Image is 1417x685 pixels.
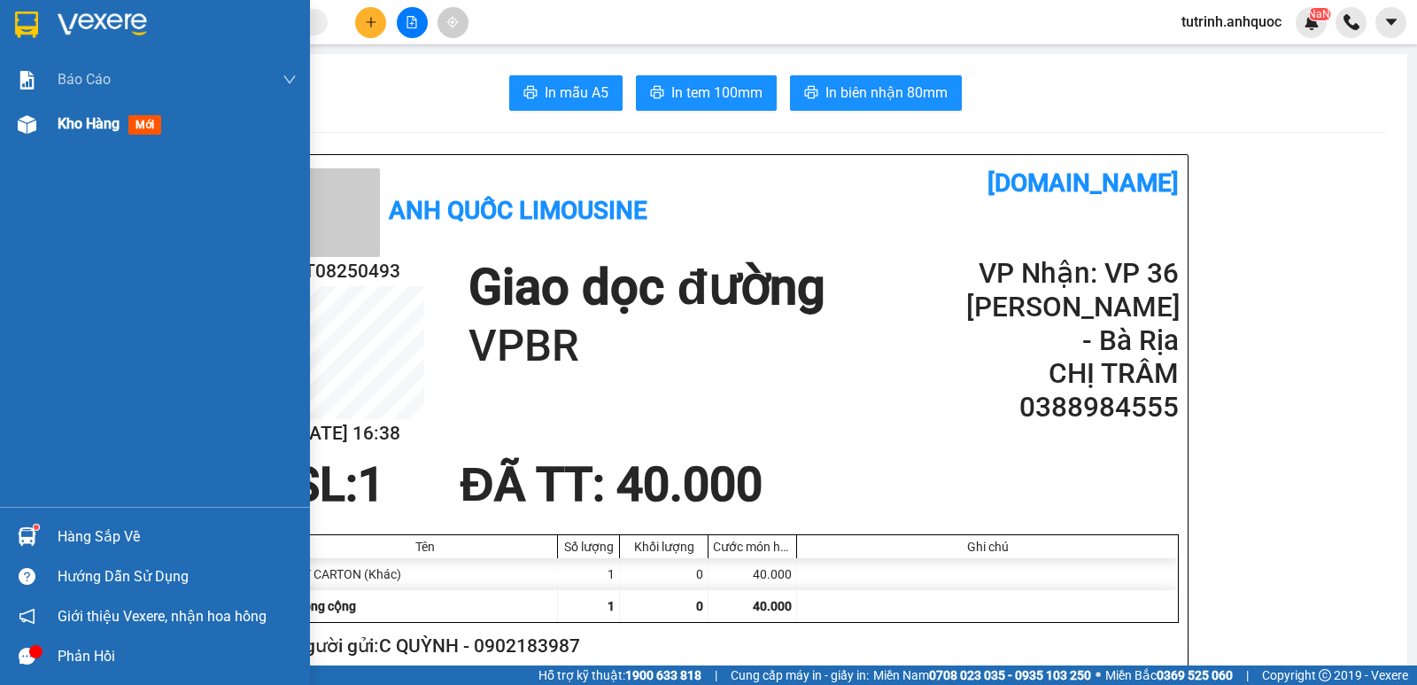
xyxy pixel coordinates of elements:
span: 40.000 [753,599,792,613]
span: In tem 100mm [671,82,763,104]
span: In biên nhận 80mm [825,82,948,104]
span: aim [446,16,459,28]
img: warehouse-icon [18,115,36,134]
button: printerIn biên nhận 80mm [790,75,962,111]
span: SL: [291,457,358,512]
strong: 0708 023 035 - 0935 103 250 [929,668,1091,682]
button: plus [355,7,386,38]
h2: VP Nhận: VP 36 [PERSON_NAME] - Bà Rịa [966,257,1179,357]
div: 40.000 [708,558,797,590]
span: VPBR [195,125,262,156]
img: logo-vxr [15,12,38,38]
h2: Người gửi: C QUỲNH - 0902183987 [291,632,1172,661]
h1: VPBR [468,318,825,375]
div: Khối lượng [624,540,703,554]
div: Tên [297,540,553,554]
button: file-add [397,7,428,38]
b: [DOMAIN_NAME] [987,168,1179,198]
span: Nhận: [169,17,212,35]
span: Hỗ trợ kỹ thuật: [538,666,701,685]
img: phone-icon [1343,14,1359,30]
h2: VT08250493 [291,257,424,286]
div: C QUỲNH [15,58,157,79]
span: file-add [406,16,418,28]
div: Hàng sắp về [58,524,297,550]
div: 0 [620,558,708,590]
span: message [19,648,35,665]
span: mới [128,115,161,135]
span: Miền Bắc [1105,666,1233,685]
span: question-circle [19,568,35,585]
span: | [1246,666,1249,685]
h1: Giao dọc đường [468,257,825,318]
button: printerIn mẫu A5 [509,75,623,111]
b: Anh Quốc Limousine [389,196,647,225]
span: ĐÃ TT : 40.000 [460,457,762,512]
div: CHỊ TRÂM [169,79,312,100]
img: solution-icon [18,71,36,90]
span: tutrinh.anhquoc [1167,11,1296,33]
span: In mẫu A5 [545,82,608,104]
span: Miền Nam [873,666,1091,685]
button: aim [437,7,468,38]
div: 1T CARTON (Khác) [292,558,558,590]
img: icon-new-feature [1304,14,1320,30]
span: Gửi: [15,17,43,35]
strong: 0369 525 060 [1157,668,1233,682]
span: printer [523,85,538,102]
span: Giới thiệu Vexere, nhận hoa hồng [58,605,267,627]
img: warehouse-icon [18,527,36,546]
div: Số lượng [562,540,615,554]
button: printerIn tem 100mm [636,75,777,111]
span: Cung cấp máy in - giấy in: [731,666,869,685]
button: caret-down [1375,7,1406,38]
sup: 1 [34,525,39,530]
span: notification [19,608,35,625]
span: caret-down [1383,14,1399,30]
h2: CHỊ TRÂM [966,357,1179,391]
div: Phản hồi [58,643,297,670]
strong: 1900 633 818 [625,668,701,682]
span: 0 [696,599,703,613]
div: 0388984555 [169,100,312,125]
span: 1 [358,457,384,512]
h2: [DATE] 16:38 [291,419,424,448]
span: copyright [1319,669,1331,681]
span: Kho hàng [58,115,120,132]
sup: NaN [1308,8,1330,20]
div: Hướng dẫn sử dụng [58,564,297,590]
div: 0902183987 [15,79,157,104]
span: down [283,73,297,87]
div: VP 108 [PERSON_NAME] [15,15,157,58]
span: printer [804,85,818,102]
span: printer [650,85,664,102]
div: Ghi chú [801,540,1173,554]
h2: 0388984555 [966,391,1179,424]
span: Tổng cộng [297,599,356,613]
span: ⚪️ [1096,672,1101,679]
span: 1 [608,599,615,613]
span: | [715,666,717,685]
span: Báo cáo [58,68,111,90]
span: plus [365,16,377,28]
div: 1 [558,558,620,590]
div: VP 36 [PERSON_NAME] - Bà Rịa [169,15,312,79]
div: Cước món hàng [713,540,792,554]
